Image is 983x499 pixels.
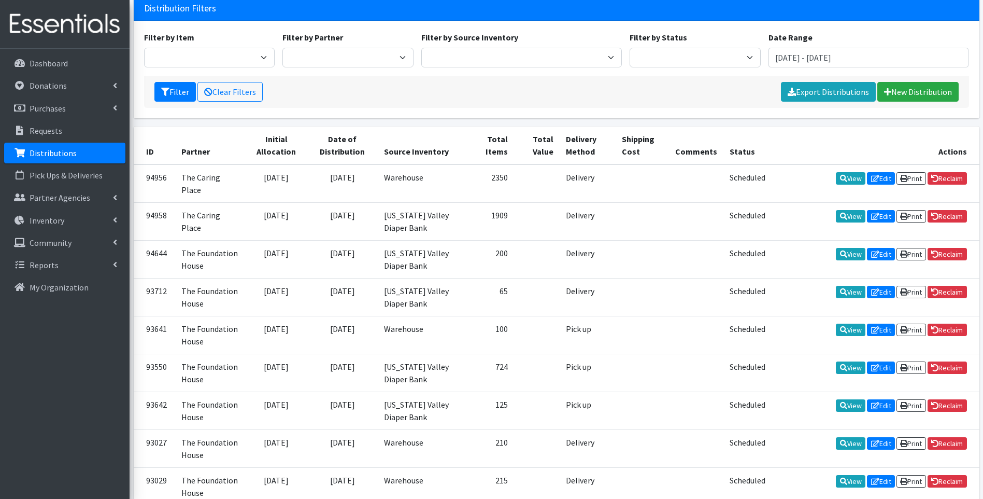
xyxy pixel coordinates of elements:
[134,240,175,278] td: 94644
[560,392,616,429] td: Pick up
[928,362,967,374] a: Reclaim
[867,475,895,488] a: Edit
[836,286,865,298] a: View
[307,240,378,278] td: [DATE]
[723,354,772,392] td: Scheduled
[896,248,926,260] a: Print
[197,82,263,102] a: Clear Filters
[307,127,378,164] th: Date of Distribution
[867,248,895,260] a: Edit
[245,127,307,164] th: Initial Allocation
[4,120,125,141] a: Requests
[461,354,514,392] td: 724
[867,210,895,223] a: Edit
[144,31,194,44] label: Filter by Item
[378,429,461,467] td: Warehouse
[134,127,175,164] th: ID
[4,143,125,163] a: Distributions
[4,7,125,41] img: HumanEssentials
[378,316,461,354] td: Warehouse
[616,127,669,164] th: Shipping Cost
[768,31,813,44] label: Date Range
[378,354,461,392] td: [US_STATE] Valley Diaper Bank
[896,210,926,223] a: Print
[836,172,865,185] a: View
[867,172,895,185] a: Edit
[867,362,895,374] a: Edit
[836,362,865,374] a: View
[4,232,125,253] a: Community
[4,255,125,275] a: Reports
[461,429,514,467] td: 210
[30,192,90,203] p: Partner Agencies
[175,202,246,240] td: The Caring Place
[723,392,772,429] td: Scheduled
[723,278,772,316] td: Scheduled
[144,3,216,14] h3: Distribution Filters
[723,127,772,164] th: Status
[175,278,246,316] td: The Foundation House
[378,278,461,316] td: [US_STATE] Valley Diaper Bank
[154,82,196,102] button: Filter
[461,316,514,354] td: 100
[514,127,560,164] th: Total Value
[928,248,967,260] a: Reclaim
[245,429,307,467] td: [DATE]
[723,164,772,203] td: Scheduled
[175,354,246,392] td: The Foundation House
[245,316,307,354] td: [DATE]
[560,354,616,392] td: Pick up
[836,210,865,223] a: View
[768,48,969,67] input: January 1, 2011 - December 31, 2011
[461,127,514,164] th: Total Items
[461,240,514,278] td: 200
[560,202,616,240] td: Delivery
[4,98,125,119] a: Purchases
[378,240,461,278] td: [US_STATE] Valley Diaper Bank
[175,316,246,354] td: The Foundation House
[928,324,967,336] a: Reclaim
[560,240,616,278] td: Delivery
[630,31,687,44] label: Filter by Status
[378,202,461,240] td: [US_STATE] Valley Diaper Bank
[928,475,967,488] a: Reclaim
[836,475,865,488] a: View
[134,354,175,392] td: 93550
[30,260,59,270] p: Reports
[307,429,378,467] td: [DATE]
[175,127,246,164] th: Partner
[461,164,514,203] td: 2350
[560,164,616,203] td: Delivery
[378,127,461,164] th: Source Inventory
[896,399,926,412] a: Print
[378,164,461,203] td: Warehouse
[30,80,67,91] p: Donations
[30,103,66,114] p: Purchases
[245,202,307,240] td: [DATE]
[307,392,378,429] td: [DATE]
[134,202,175,240] td: 94958
[134,429,175,467] td: 93027
[245,164,307,203] td: [DATE]
[30,215,64,226] p: Inventory
[461,202,514,240] td: 1909
[134,316,175,354] td: 93641
[30,238,72,248] p: Community
[928,286,967,298] a: Reclaim
[175,392,246,429] td: The Foundation House
[307,202,378,240] td: [DATE]
[30,282,89,293] p: My Organization
[896,172,926,185] a: Print
[282,31,343,44] label: Filter by Partner
[781,82,876,102] a: Export Distributions
[4,75,125,96] a: Donations
[723,429,772,467] td: Scheduled
[175,164,246,203] td: The Caring Place
[836,324,865,336] a: View
[30,58,68,68] p: Dashboard
[134,278,175,316] td: 93712
[134,392,175,429] td: 93642
[560,127,616,164] th: Delivery Method
[928,437,967,450] a: Reclaim
[461,392,514,429] td: 125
